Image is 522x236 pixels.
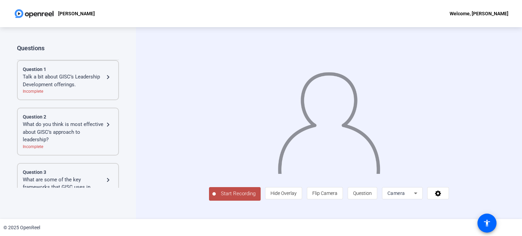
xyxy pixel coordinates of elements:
[387,190,405,196] span: Camera
[104,176,112,184] mat-icon: navigate_next
[216,190,261,198] span: Start Recording
[265,187,302,199] button: Hide Overlay
[271,190,297,196] span: Hide Overlay
[23,121,104,144] div: What do you think is most effective about GISC’s approach to leadership?
[307,187,343,199] button: Flip Camera
[348,187,377,199] button: Question
[312,190,337,196] span: Flip Camera
[23,113,113,121] div: Question 2
[23,176,104,206] div: What are some of the key frameworks that GISC uses in helping clients develop their leadership ab...
[209,187,261,201] button: Start Recording
[23,144,113,150] div: Incomplete
[58,10,95,18] p: [PERSON_NAME]
[353,190,372,196] span: Question
[23,66,113,73] div: Question 1
[14,7,55,20] img: OpenReel logo
[483,219,491,227] mat-icon: accessibility
[104,73,112,81] mat-icon: navigate_next
[450,10,508,18] div: Welcome, [PERSON_NAME]
[23,169,113,176] div: Question 3
[277,66,381,174] img: overlay
[23,88,113,94] div: Incomplete
[23,73,104,88] div: Talk a bit about GISC’s Leadership Development offerings.
[104,121,112,129] mat-icon: navigate_next
[17,44,119,52] div: Questions
[3,224,40,231] div: © 2025 OpenReel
